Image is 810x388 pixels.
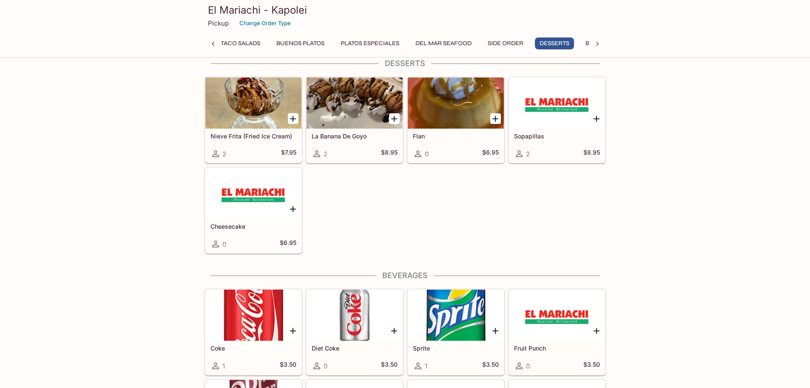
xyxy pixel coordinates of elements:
h5: $6.95 [482,149,499,159]
button: Platos Especiales [336,37,404,49]
a: Diet Coke0$3.50 [306,289,403,375]
div: Diet Coke [307,290,403,341]
span: 0 [425,150,429,158]
button: Add Flan [490,113,501,124]
button: Add Fruit Punch [591,325,602,336]
h5: $3.50 [482,361,499,371]
h5: Flan [413,132,499,140]
span: 0 [222,240,226,248]
button: Side Order [483,37,528,49]
span: 1 [425,362,427,370]
div: Sopapillas [509,78,605,129]
h5: Coke [210,345,296,352]
div: La Banana De Goyo [307,78,403,129]
button: Change Order Type [236,17,295,30]
h5: La Banana De Goyo [312,132,398,140]
button: Add Cheesecake [288,204,298,214]
div: Fruit Punch [509,290,605,341]
h5: Nieve Frita (Fried Ice Cream) [210,132,296,140]
span: 2 [324,150,327,158]
a: Sopapillas2$8.95 [509,77,605,163]
a: Nieve Frita (Fried Ice Cream)2$7.95 [205,77,302,163]
button: Add La Banana De Goyo [389,113,400,124]
h4: Beverages [205,271,606,280]
h5: $3.50 [381,361,398,371]
span: 2 [222,150,226,158]
div: Cheesecake [205,168,301,219]
button: Add Sprite [490,325,501,336]
a: Fruit Punch0$3.50 [509,289,605,375]
h5: $6.95 [280,239,296,249]
h5: Fruit Punch [514,345,600,352]
p: Pickup [208,19,229,27]
h3: El Mariachi - Kapolei [208,3,603,17]
div: Nieve Frita (Fried Ice Cream) [205,78,301,129]
span: 2 [526,150,530,158]
span: 0 [526,362,530,370]
h5: $8.95 [381,149,398,159]
h5: Sprite [413,345,499,352]
h5: $8.95 [583,149,600,159]
button: Del Mar Seafood [411,37,476,49]
button: Add Diet Coke [389,325,400,336]
div: Coke [205,290,301,341]
h5: Sopapillas [514,132,600,140]
a: Coke1$3.50 [205,289,302,375]
button: Add Coke [288,325,298,336]
span: 1 [222,362,225,370]
button: Beverages [581,37,625,49]
div: Flan [408,78,504,129]
a: Cheesecake0$6.95 [205,167,302,253]
a: Flan0$6.95 [407,77,504,163]
h5: $3.50 [280,361,296,371]
h5: Cheesecake [210,223,296,230]
span: 0 [324,362,327,370]
div: Sprite [408,290,504,341]
button: Add Sopapillas [591,113,602,124]
button: Desserts [535,37,574,49]
h5: $7.95 [281,149,296,159]
button: Add Nieve Frita (Fried Ice Cream) [288,113,298,124]
button: Buenos Platos [272,37,329,49]
a: La Banana De Goyo2$8.95 [306,77,403,163]
h5: $3.50 [583,361,600,371]
a: Sprite1$3.50 [407,289,504,375]
button: Taco Salads [216,37,265,49]
h4: Desserts [205,59,606,68]
h5: Diet Coke [312,345,398,352]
